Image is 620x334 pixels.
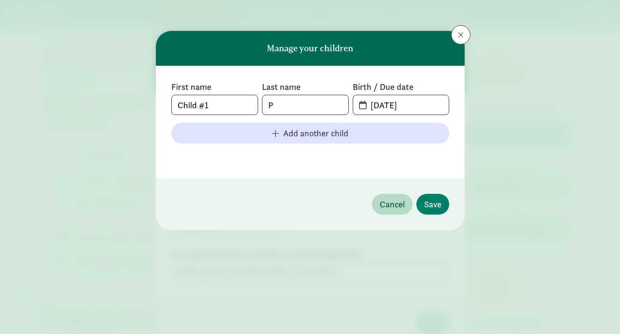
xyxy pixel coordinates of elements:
label: Birth / Due date [353,81,449,93]
label: First name [171,81,258,93]
button: Cancel [372,194,413,215]
span: Save [424,198,441,211]
span: Cancel [380,198,405,211]
span: Add another child [283,127,348,140]
label: Last name [262,81,349,93]
button: Save [416,194,449,215]
h6: Manage your children [267,44,353,53]
button: Add another child [171,123,449,144]
input: MM-DD-YYYY [365,95,448,115]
